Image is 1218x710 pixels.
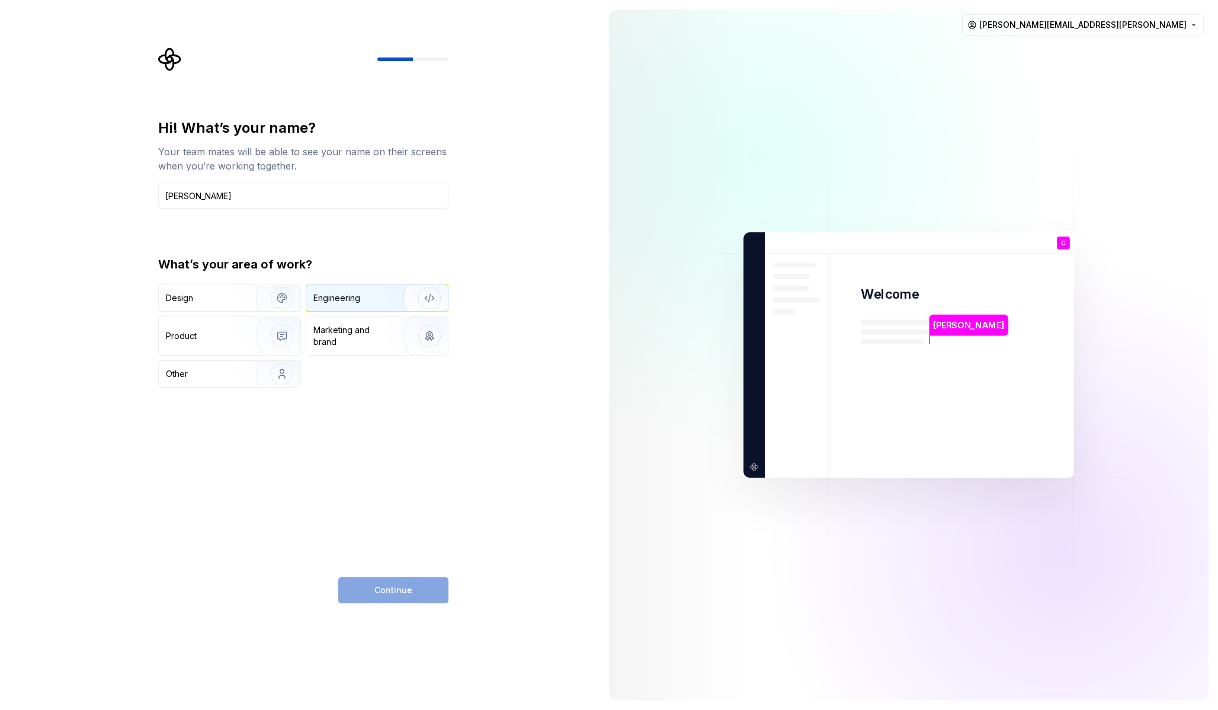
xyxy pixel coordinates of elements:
span: [PERSON_NAME][EMAIL_ADDRESS][PERSON_NAME] [979,19,1187,31]
div: Product [166,330,197,342]
svg: Supernova Logo [158,47,182,71]
div: Other [166,368,188,380]
div: Engineering [313,292,360,304]
div: Hi! What’s your name? [158,119,448,137]
div: Your team mates will be able to see your name on their screens when you’re working together. [158,145,448,173]
div: Marketing and brand [313,324,393,348]
div: What’s your area of work? [158,256,448,273]
p: Welcome [861,286,919,303]
div: Design [166,292,193,304]
button: [PERSON_NAME][EMAIL_ADDRESS][PERSON_NAME] [962,14,1204,36]
p: C [1061,240,1066,247]
input: Han Solo [158,183,448,209]
p: [PERSON_NAME] [933,319,1004,332]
